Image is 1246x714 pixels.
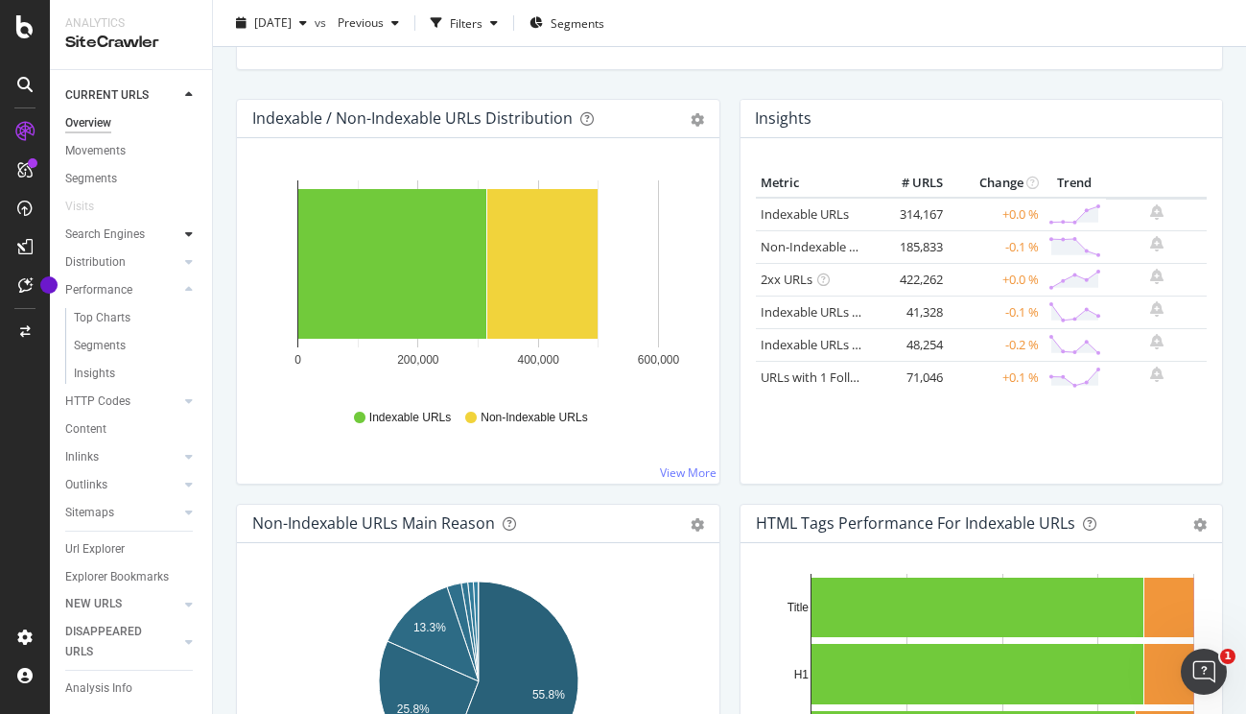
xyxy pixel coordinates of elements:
a: Top Charts [74,308,199,328]
span: Indexable URLs [369,410,451,426]
div: bell-plus [1150,236,1164,251]
a: HTTP Codes [65,392,179,412]
td: 185,833 [871,230,948,263]
div: Sitemaps [65,503,114,523]
span: Segments [551,14,604,31]
div: bell-plus [1150,334,1164,349]
text: 200,000 [397,353,439,367]
th: Change [948,169,1044,198]
button: Previous [330,8,407,38]
th: # URLS [871,169,948,198]
div: Segments [74,336,126,356]
div: Content [65,419,106,440]
td: 48,254 [871,328,948,361]
a: Url Explorer [65,539,199,559]
div: Tooltip anchor [40,276,58,294]
svg: A chart. [252,169,704,392]
text: Title [787,601,809,614]
a: Distribution [65,252,179,273]
div: NEW URLS [65,594,122,614]
span: Previous [330,14,384,31]
a: View More [660,464,717,481]
div: HTTP Codes [65,392,130,412]
a: Segments [65,169,199,189]
a: Overview [65,113,199,133]
div: Overview [65,113,111,133]
span: 2025 Sep. 5th [254,14,292,31]
a: Search Engines [65,225,179,245]
a: CURRENT URLS [65,85,179,106]
div: gear [1193,518,1207,532]
button: [DATE] [228,8,315,38]
a: Content [65,419,199,440]
span: vs [315,14,330,31]
a: Visits [65,197,113,217]
div: Insights [74,364,115,384]
td: -0.1 % [948,230,1044,263]
div: Distribution [65,252,126,273]
div: DISAPPEARED URLS [65,622,162,662]
th: Metric [756,169,871,198]
text: H1 [793,668,809,681]
div: Analysis Info [65,678,132,699]
a: Explorer Bookmarks [65,567,199,587]
div: SiteCrawler [65,32,197,54]
button: Segments [522,8,612,38]
div: HTML Tags Performance for Indexable URLs [756,513,1075,533]
div: bell-plus [1150,269,1164,284]
a: Segments [74,336,199,356]
div: Performance [65,280,132,300]
div: Visits [65,197,94,217]
td: 422,262 [871,263,948,296]
td: -0.1 % [948,296,1044,328]
div: Inlinks [65,447,99,467]
text: 55.8% [532,688,565,702]
td: 314,167 [871,198,948,231]
text: 600,000 [638,353,680,367]
td: 71,046 [871,361,948,393]
h4: Insights [755,106,811,131]
div: CURRENT URLS [65,85,149,106]
div: bell-plus [1150,204,1164,220]
div: Analytics [65,15,197,32]
div: Non-Indexable URLs Main Reason [252,513,495,533]
div: Filters [450,14,482,31]
a: NEW URLS [65,594,179,614]
div: Top Charts [74,308,130,328]
span: Non-Indexable URLs [481,410,587,426]
div: Url Explorer [65,539,125,559]
a: DISAPPEARED URLS [65,622,179,662]
text: 0 [294,353,301,367]
div: bell-plus [1150,301,1164,317]
div: Movements [65,141,126,161]
a: Analysis Info [65,678,199,699]
div: Outlinks [65,475,107,495]
text: 400,000 [517,353,559,367]
td: +0.1 % [948,361,1044,393]
td: +0.0 % [948,263,1044,296]
div: Segments [65,169,117,189]
th: Trend [1044,169,1106,198]
a: Performance [65,280,179,300]
div: Explorer Bookmarks [65,567,169,587]
span: 1 [1220,649,1235,664]
a: Outlinks [65,475,179,495]
a: Indexable URLs [761,205,849,223]
a: Indexable URLs with Bad Description [761,336,970,353]
a: Non-Indexable URLs [761,238,878,255]
a: 2xx URLs [761,271,812,288]
div: gear [691,113,704,127]
button: Filters [423,8,505,38]
a: Indexable URLs with Bad H1 [761,303,921,321]
a: Insights [74,364,199,384]
div: Search Engines [65,225,145,245]
td: -0.2 % [948,328,1044,361]
a: URLs with 1 Follow Inlink [761,369,902,386]
text: 13.3% [413,621,446,634]
a: Inlinks [65,447,179,467]
a: Sitemaps [65,503,179,523]
div: Indexable / Non-Indexable URLs Distribution [252,108,573,128]
td: 41,328 [871,296,948,328]
a: Movements [65,141,199,161]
